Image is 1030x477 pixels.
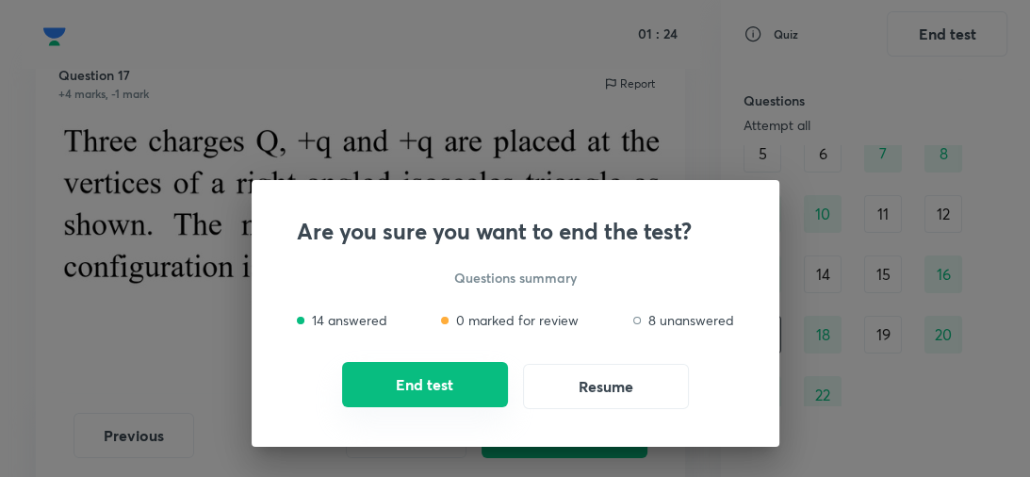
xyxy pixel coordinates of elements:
[297,218,734,245] h3: Are you sure you want to end the test?
[456,310,579,330] p: 0 marked for review
[523,364,689,409] button: Resume
[297,268,734,288] h5: Questions summary
[648,310,734,330] p: 8 unanswered
[342,362,508,407] button: End test
[312,310,387,330] p: 14 answered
